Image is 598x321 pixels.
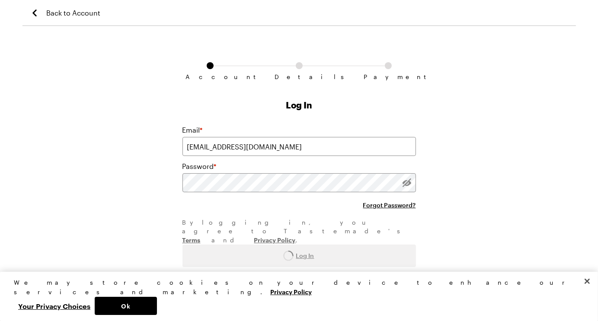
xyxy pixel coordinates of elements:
[578,272,597,291] button: Close
[182,161,217,172] label: Password
[186,73,234,80] span: Account
[14,297,95,315] button: Your Privacy Choices
[270,287,312,296] a: More information about your privacy, opens in a new tab
[363,201,416,210] span: Forgot Password?
[254,235,296,244] a: Privacy Policy
[14,278,577,315] div: Privacy
[363,197,416,213] button: Forgot Password?
[14,278,577,297] div: We may store cookies on your device to enhance our services and marketing.
[275,73,323,80] span: Details
[182,235,201,244] a: Terms
[182,125,203,135] label: Email
[182,99,416,111] h1: Log In
[364,73,413,80] span: Payment
[182,62,416,73] ol: Subscription checkout form navigation
[95,297,157,315] button: Ok
[182,218,416,245] div: By logging in , you agree to Tastemade's and .
[47,8,101,18] span: Back to Account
